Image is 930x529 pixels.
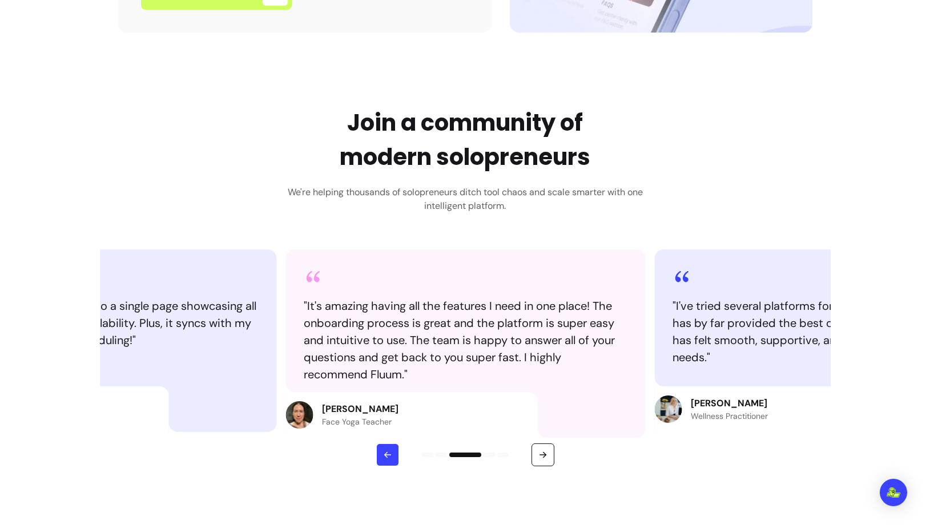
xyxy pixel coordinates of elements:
img: Review avatar [654,395,682,423]
div: Open Intercom Messenger [880,479,907,506]
p: [PERSON_NAME] [691,397,768,410]
blockquote: " It's amazing having all the features I need in one place! The onboarding process is great and t... [304,297,627,383]
p: [PERSON_NAME] [322,402,398,416]
p: Wellness Practitioner [691,410,768,422]
img: Review avatar [285,401,313,429]
h3: We're helping thousands of solopreneurs ditch tool chaos and scale smarter with one intelligent p... [280,185,651,213]
h2: Join a community of modern solopreneurs [340,106,590,174]
p: Face Yoga Teacher [322,416,398,427]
